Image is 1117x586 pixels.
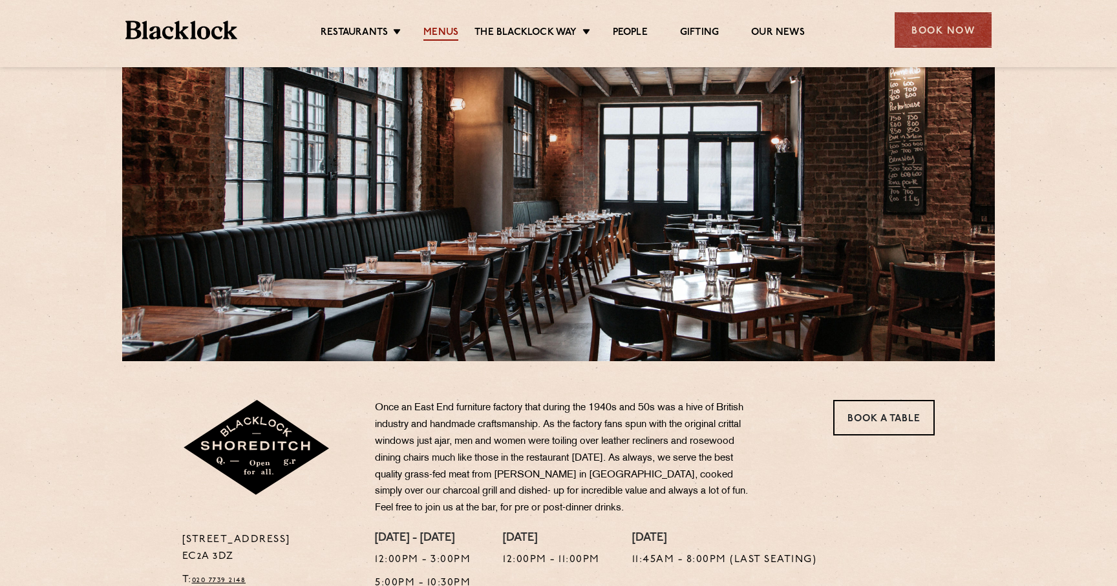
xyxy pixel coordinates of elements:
a: Restaurants [321,26,388,41]
h4: [DATE] [632,532,817,546]
p: 12:00pm - 3:00pm [375,552,471,569]
div: Book Now [895,12,992,48]
p: [STREET_ADDRESS] EC2A 3DZ [182,532,356,565]
h4: [DATE] [503,532,600,546]
a: People [613,26,648,41]
h4: [DATE] - [DATE] [375,532,471,546]
a: Book a Table [833,400,935,435]
a: Menus [423,26,458,41]
p: 11:45am - 8:00pm (Last seating) [632,552,817,569]
a: 020 7739 2148 [192,576,246,584]
p: 12:00pm - 11:00pm [503,552,600,569]
a: Our News [751,26,805,41]
a: The Blacklock Way [474,26,577,41]
a: Gifting [680,26,719,41]
img: BL_Textured_Logo-footer-cropped.svg [125,21,237,39]
img: Shoreditch-stamp-v2-default.svg [182,400,332,497]
p: Once an East End furniture factory that during the 1940s and 50s was a hive of British industry a... [375,400,756,517]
